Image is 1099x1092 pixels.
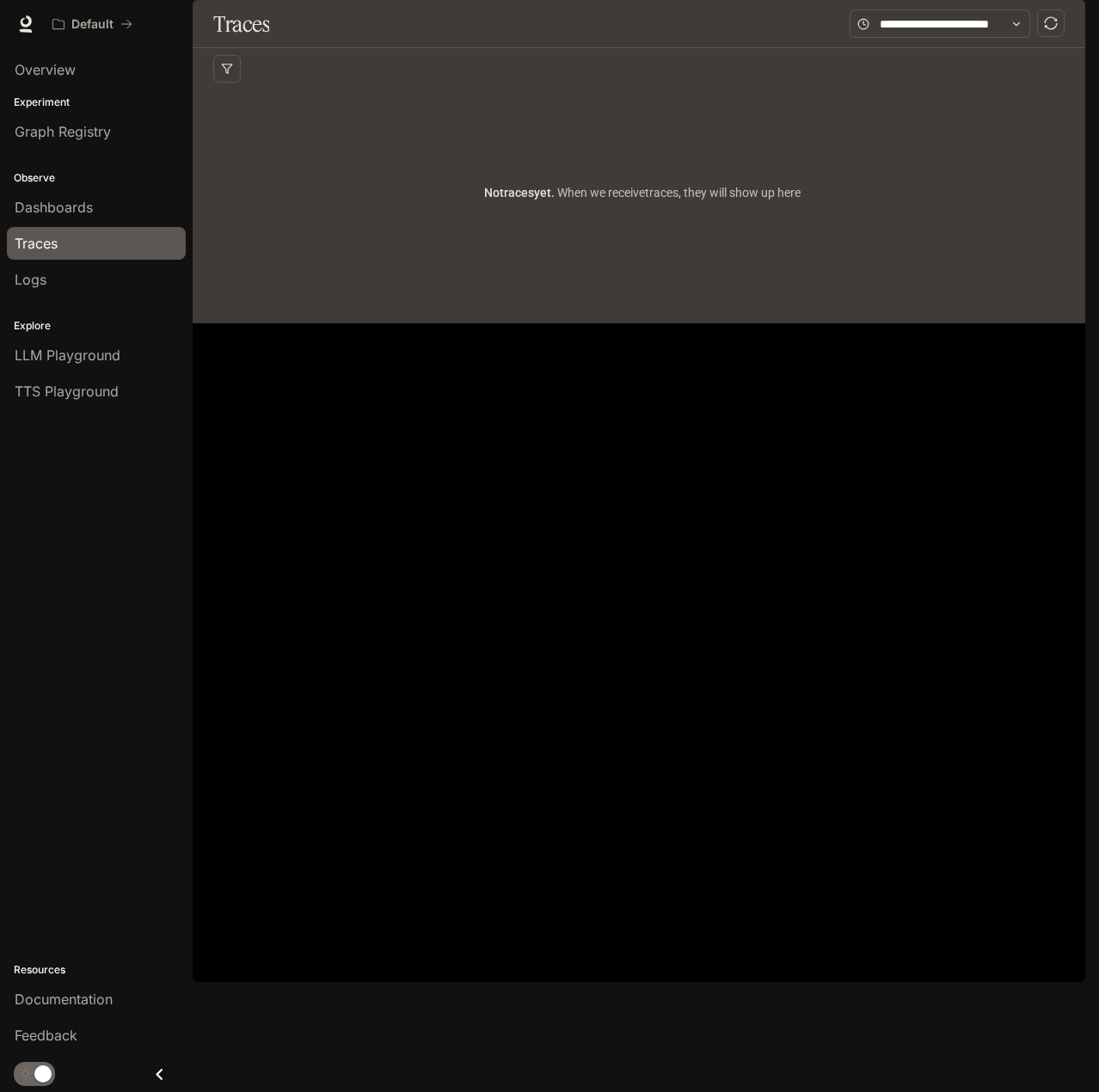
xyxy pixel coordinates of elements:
p: Default [71,17,114,32]
button: All workspaces [45,7,140,41]
article: No traces yet. [484,183,801,202]
span: When we receive traces , they will show up here [555,186,801,199]
h1: Traces [213,7,269,41]
span: sync [1044,16,1058,30]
